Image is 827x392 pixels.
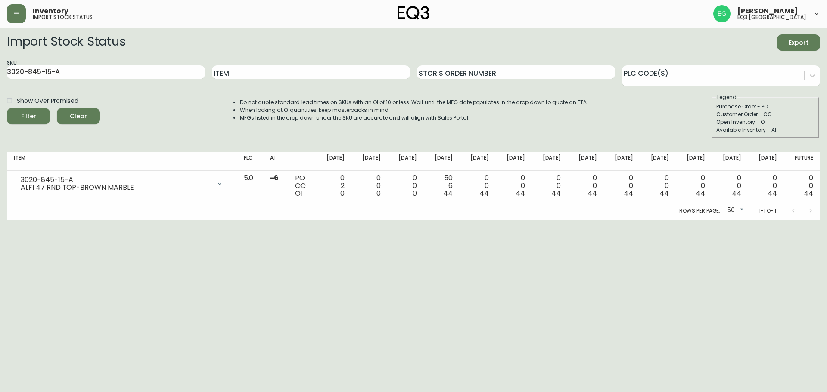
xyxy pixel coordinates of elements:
span: OI [295,188,302,198]
img: logo [398,6,429,20]
div: 50 6 [431,174,453,198]
span: 44 [624,188,633,198]
th: PLC [237,152,263,171]
span: 44 [732,188,741,198]
li: MFGs listed in the drop down under the SKU are accurate and will align with Sales Portal. [240,114,588,122]
button: Clear [57,108,100,124]
div: 0 0 [791,174,813,198]
div: 3020-845-15-AALFI 47 RND TOP-BROWN MARBLE [14,174,230,193]
th: Future [784,152,820,171]
div: 3020-845-15-A [21,176,211,184]
th: [DATE] [676,152,712,171]
div: Customer Order - CO [716,111,815,118]
div: Available Inventory - AI [716,126,815,134]
span: Show Over Promised [17,96,78,105]
div: 0 0 [647,174,669,198]
th: [DATE] [640,152,676,171]
th: [DATE] [748,152,784,171]
div: 0 0 [719,174,741,198]
div: 0 0 [755,174,777,198]
span: 0 [413,188,417,198]
div: ALFI 47 RND TOP-BROWN MARBLE [21,184,211,191]
span: 44 [588,188,597,198]
div: Filter [21,111,36,122]
span: 44 [516,188,525,198]
span: -6 [270,173,279,183]
span: 44 [551,188,561,198]
div: 0 0 [575,174,597,198]
span: 44 [443,188,453,198]
div: 0 0 [358,174,381,198]
th: [DATE] [568,152,604,171]
span: 44 [659,188,669,198]
th: [DATE] [351,152,388,171]
li: Do not quote standard lead times on SKUs with an OI of 10 or less. Wait until the MFG date popula... [240,99,588,106]
span: [PERSON_NAME] [737,8,798,15]
div: 0 0 [611,174,633,198]
div: 0 0 [683,174,705,198]
h5: eq3 [GEOGRAPHIC_DATA] [737,15,806,20]
th: [DATE] [316,152,352,171]
div: Purchase Order - PO [716,103,815,111]
button: Filter [7,108,50,124]
button: Export [777,34,820,51]
span: 44 [696,188,705,198]
img: db11c1629862fe82d63d0774b1b54d2b [713,5,731,22]
th: [DATE] [604,152,640,171]
th: [DATE] [712,152,748,171]
span: Export [784,37,813,48]
span: 0 [376,188,381,198]
span: 0 [340,188,345,198]
legend: Legend [716,93,737,101]
div: 0 0 [503,174,525,198]
th: AI [263,152,288,171]
h2: Import Stock Status [7,34,125,51]
span: 44 [768,188,777,198]
th: [DATE] [532,152,568,171]
td: 5.0 [237,171,263,201]
th: [DATE] [388,152,424,171]
th: [DATE] [496,152,532,171]
th: Item [7,152,237,171]
th: [DATE] [424,152,460,171]
div: Open Inventory - OI [716,118,815,126]
div: PO CO [295,174,309,198]
li: When looking at OI quantities, keep masterpacks in mind. [240,106,588,114]
div: 0 0 [539,174,561,198]
span: Clear [64,111,93,122]
p: 1-1 of 1 [759,207,776,215]
p: Rows per page: [679,207,720,215]
div: 0 2 [323,174,345,198]
h5: import stock status [33,15,93,20]
span: 44 [804,188,813,198]
span: 44 [479,188,489,198]
span: Inventory [33,8,68,15]
div: 0 0 [395,174,417,198]
div: 50 [724,204,745,218]
th: [DATE] [460,152,496,171]
div: 0 0 [466,174,489,198]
